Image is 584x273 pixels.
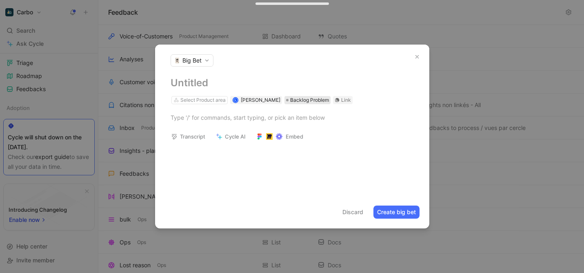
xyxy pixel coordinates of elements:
[341,96,351,104] div: Link
[212,131,249,142] button: Cycle AI
[290,96,329,104] span: Backlog Problem
[233,98,238,102] div: L
[167,131,209,142] button: Transcript
[373,206,420,219] button: Create big bet
[182,56,202,65] span: Big Bet
[180,96,226,104] div: Select Product area
[284,96,331,104] div: Backlog Problem
[241,97,280,103] span: [PERSON_NAME]
[253,131,307,142] button: Embed
[339,206,367,219] button: Discard
[174,58,180,63] img: 🃏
